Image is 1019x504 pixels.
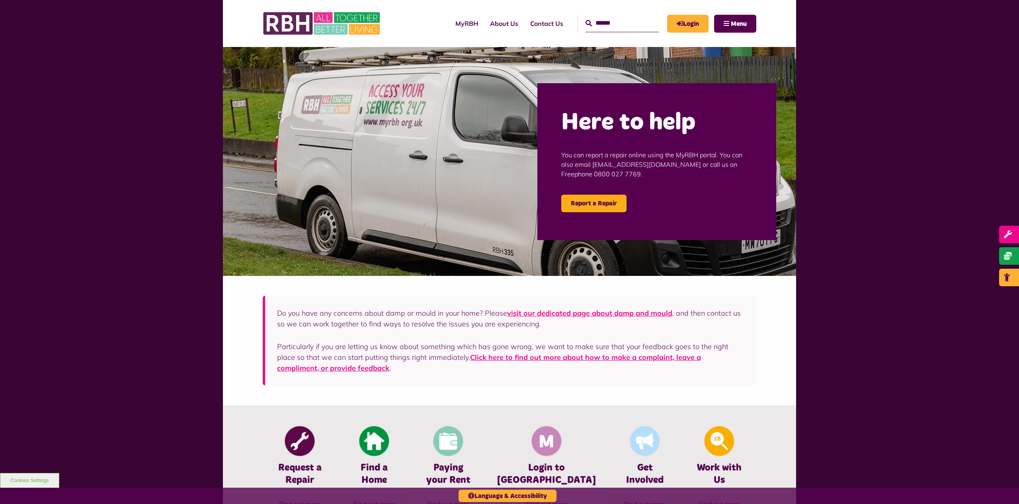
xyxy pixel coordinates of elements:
[223,47,796,276] img: Repairs 6
[630,426,660,456] img: Get Involved
[459,490,556,502] button: Language & Accessibility
[277,353,701,373] a: Click here to find out more about how to make a complaint, leave a compliment, or provide feedback
[423,462,473,486] h4: Paying your Rent
[275,462,325,486] h4: Request a Repair
[277,308,744,329] p: Do you have any concerns about damp or mould in your home? Please , and then contact us so we can...
[983,468,1019,504] iframe: Netcall Web Assistant for live chat
[349,462,399,486] h4: Find a Home
[532,426,562,456] img: Membership And Mutuality
[667,15,709,33] a: MyRBH
[507,309,672,318] a: visit our dedicated page about damp and mould
[620,462,670,486] h4: Get Involved
[285,426,315,456] img: Report Repair
[263,8,382,39] img: RBH
[277,341,744,373] p: Particularly if you are letting us know about something which has gone wrong, we want to make sur...
[714,15,756,33] button: Navigation
[449,13,484,34] a: MyRBH
[561,107,752,138] h2: Here to help
[433,426,463,456] img: Pay Rent
[561,195,627,212] a: Report a Repair
[694,462,744,486] h4: Work with Us
[359,426,389,456] img: Find A Home
[484,13,524,34] a: About Us
[731,21,747,27] span: Menu
[524,13,569,34] a: Contact Us
[561,138,752,191] p: You can report a repair online using the MyRBH portal. You can also email [EMAIL_ADDRESS][DOMAIN_...
[497,462,596,486] h4: Login to [GEOGRAPHIC_DATA]
[704,426,734,456] img: Looking For A Job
